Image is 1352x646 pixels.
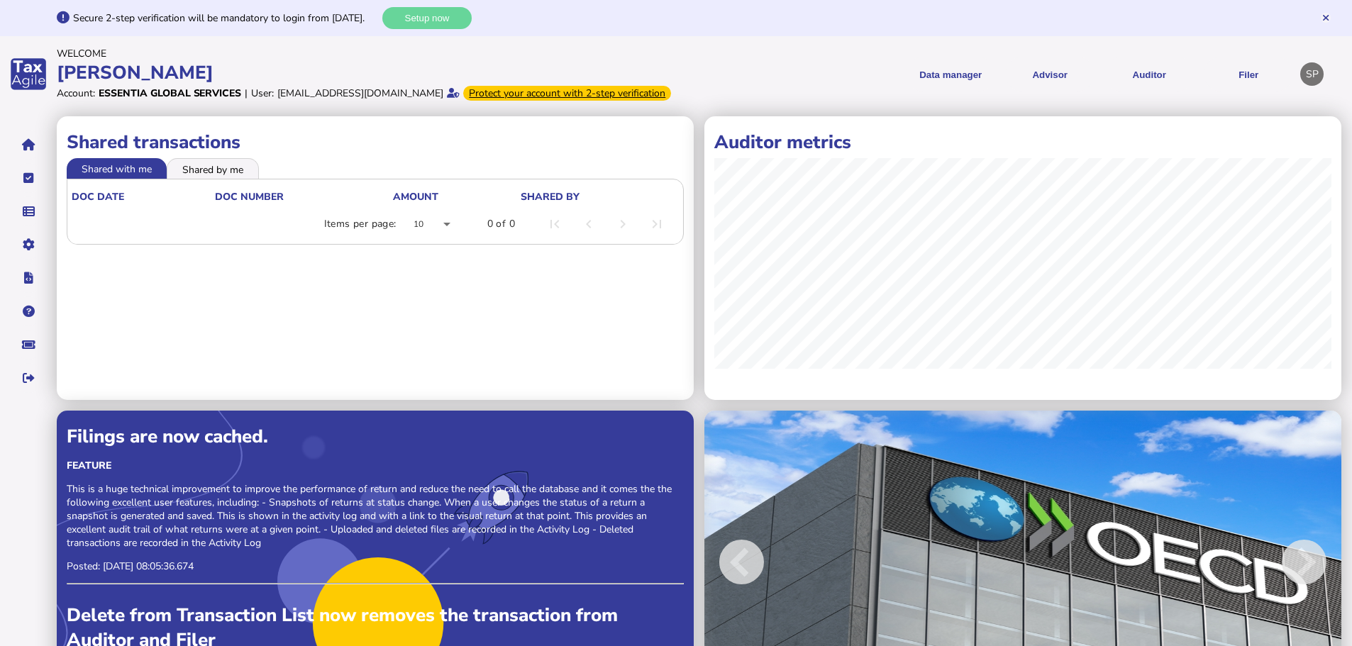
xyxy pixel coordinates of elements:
[487,217,515,231] div: 0 of 0
[67,158,167,178] li: Shared with me
[215,190,284,204] div: doc number
[906,57,995,91] button: Shows a dropdown of Data manager options
[324,217,397,231] div: Items per page:
[1204,57,1293,91] button: Filer
[13,296,43,326] button: Help pages
[393,190,438,204] div: Amount
[245,87,248,100] div: |
[714,130,1331,155] h1: Auditor metrics
[13,363,43,393] button: Sign out
[57,60,672,85] div: [PERSON_NAME]
[1104,57,1194,91] button: Auditor
[382,7,472,29] button: Setup now
[1300,62,1324,86] div: Profile settings
[13,263,43,293] button: Developer hub links
[67,130,684,155] h1: Shared transactions
[13,163,43,193] button: Tasks
[67,459,684,472] div: Feature
[251,87,274,100] div: User:
[521,190,580,204] div: shared by
[13,330,43,360] button: Raise a support ticket
[277,87,443,100] div: [EMAIL_ADDRESS][DOMAIN_NAME]
[57,87,95,100] div: Account:
[13,196,43,226] button: Data manager
[393,190,519,204] div: Amount
[215,190,392,204] div: doc number
[67,559,684,573] p: Posted: [DATE] 08:05:36.674
[72,190,214,204] div: doc date
[463,86,671,101] div: From Oct 1, 2025, 2-step verification will be required to login. Set it up now...
[99,87,241,100] div: Essentia Global Services
[167,158,259,178] li: Shared by me
[67,482,684,550] p: This is a huge technical improvement to improve the performance of return and reduce the need to ...
[13,230,43,260] button: Manage settings
[72,190,124,204] div: doc date
[23,211,35,212] i: Data manager
[67,424,684,449] div: Filings are now cached.
[73,11,379,25] div: Secure 2-step verification will be mandatory to login from [DATE].
[1005,57,1095,91] button: Shows a dropdown of VAT Advisor options
[447,88,460,98] i: Email verified
[57,47,672,60] div: Welcome
[521,190,676,204] div: shared by
[1321,13,1331,23] button: Hide message
[13,130,43,160] button: Home
[679,57,1294,91] menu: navigate products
